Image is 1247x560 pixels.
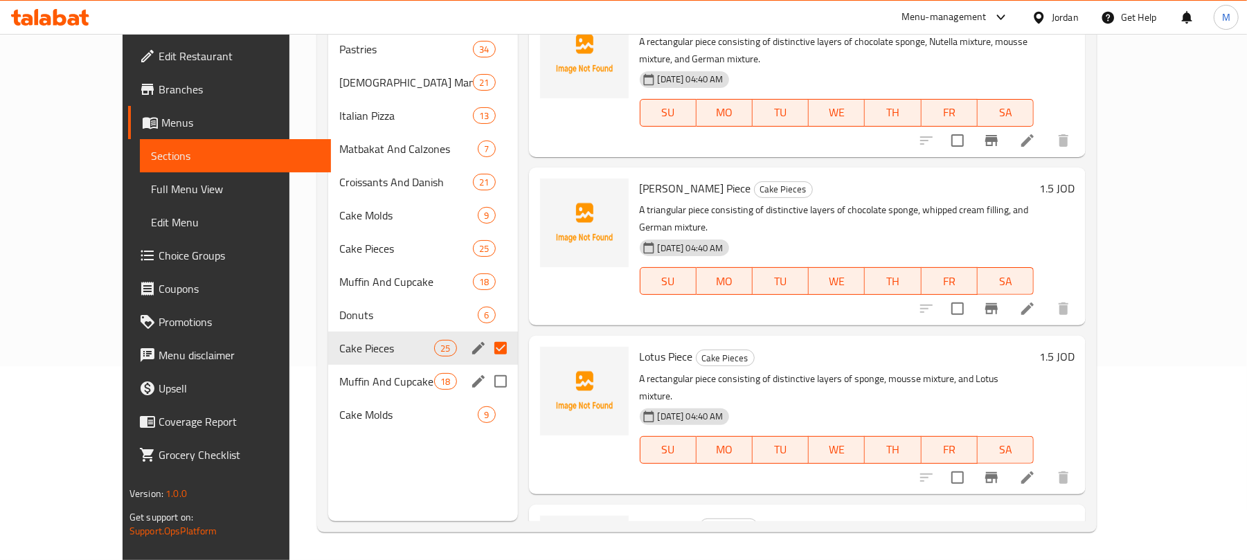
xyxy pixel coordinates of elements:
span: Get support on: [129,508,193,526]
span: 13 [474,109,494,123]
div: items [473,41,495,57]
span: TH [870,102,915,123]
a: Edit Menu [140,206,331,239]
p: A rectangular piece consisting of distinctive layers of sponge, mousse mixture, and Lotus mixture. [640,370,1034,405]
span: Select to update [943,126,972,155]
h6: 1.5 JOD [1039,516,1075,535]
span: 6 [478,309,494,322]
span: Cake Pieces [755,181,812,197]
div: Matbakat And Calzones7 [328,132,518,165]
button: TH [865,267,921,295]
div: Italian Pizza13 [328,99,518,132]
a: Edit menu item [1019,300,1036,317]
span: TH [870,440,915,460]
div: items [473,107,495,124]
span: 9 [478,408,494,422]
span: 25 [474,242,494,255]
button: TU [753,267,809,295]
span: Donuts [339,307,478,323]
span: WE [814,271,859,291]
div: Cake Pieces25 [328,232,518,265]
span: TU [758,440,803,460]
span: Full Menu View [151,181,320,197]
a: Edit Restaurant [128,39,331,73]
a: Support.OpsPlatform [129,522,217,540]
span: SU [646,271,691,291]
a: Choice Groups [128,239,331,272]
span: MO [702,102,747,123]
button: SA [978,436,1034,464]
a: Branches [128,73,331,106]
div: Cake Pieces [696,350,755,366]
div: Muffin And Cupcake18 [328,265,518,298]
span: Cake Pieces [339,240,473,257]
div: Italian Pizza [339,107,473,124]
span: Grocery Checklist [159,446,320,463]
button: delete [1047,461,1080,494]
span: Carrot Piece [640,515,697,536]
span: Sections [151,147,320,164]
button: TH [865,99,921,127]
button: edit [468,371,489,392]
span: [PERSON_NAME] Piece [640,178,751,199]
img: Nutella Piece [540,10,629,98]
span: [DEMOGRAPHIC_DATA] Manakish [339,74,473,91]
a: Coupons [128,272,331,305]
a: Edit menu item [1019,132,1036,149]
span: 18 [474,276,494,289]
span: SA [983,102,1028,123]
span: Cake Molds [339,406,478,423]
button: Branch-specific-item [975,461,1008,494]
span: Edit Restaurant [159,48,320,64]
span: 9 [478,209,494,222]
span: Edit Menu [151,214,320,231]
a: Menu disclaimer [128,338,331,372]
button: delete [1047,124,1080,157]
span: Cake Pieces [700,518,757,534]
span: 18 [435,375,456,388]
div: Lebanese Manakish [339,74,473,91]
span: TU [758,271,803,291]
span: Choice Groups [159,247,320,264]
div: Muffin And Cupcake [339,373,434,390]
div: Cake Pieces [699,518,758,535]
div: items [478,406,495,423]
span: SU [646,440,691,460]
span: Select to update [943,463,972,492]
a: Full Menu View [140,172,331,206]
span: Branches [159,81,320,98]
button: TH [865,436,921,464]
span: Version: [129,485,163,503]
a: Edit menu item [1019,469,1036,486]
span: TU [758,102,803,123]
span: 21 [474,176,494,189]
span: Upsell [159,380,320,397]
span: WE [814,102,859,123]
button: MO [697,267,753,295]
button: Branch-specific-item [975,124,1008,157]
h6: 1.5 JOD [1039,347,1075,366]
button: MO [697,99,753,127]
button: edit [468,338,489,359]
span: SA [983,271,1028,291]
button: TU [753,436,809,464]
span: M [1222,10,1230,25]
button: delete [1047,292,1080,325]
span: 7 [478,143,494,156]
span: FR [927,271,972,291]
button: FR [922,99,978,127]
button: WE [809,267,865,295]
span: MO [702,440,747,460]
span: Select to update [943,294,972,323]
span: Coupons [159,280,320,297]
button: SA [978,267,1034,295]
p: A rectangular piece consisting of distinctive layers of chocolate sponge, Nutella mixture, mousse... [640,33,1034,68]
button: Branch-specific-item [975,292,1008,325]
button: TU [753,99,809,127]
span: Cake Molds [339,207,478,224]
button: SU [640,436,697,464]
div: items [473,74,495,91]
div: Cake Pieces [754,181,813,198]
